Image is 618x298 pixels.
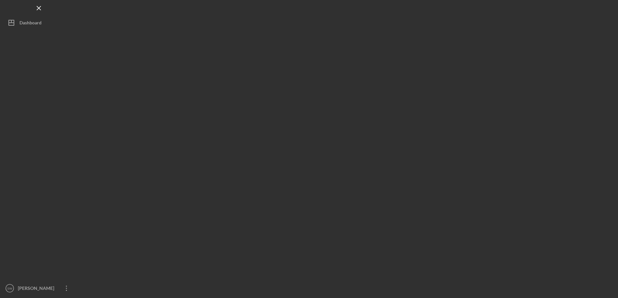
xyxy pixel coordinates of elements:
[3,282,75,295] button: SW[PERSON_NAME]
[7,287,12,290] text: SW
[19,16,42,31] div: Dashboard
[16,282,58,296] div: [PERSON_NAME]
[3,16,75,29] button: Dashboard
